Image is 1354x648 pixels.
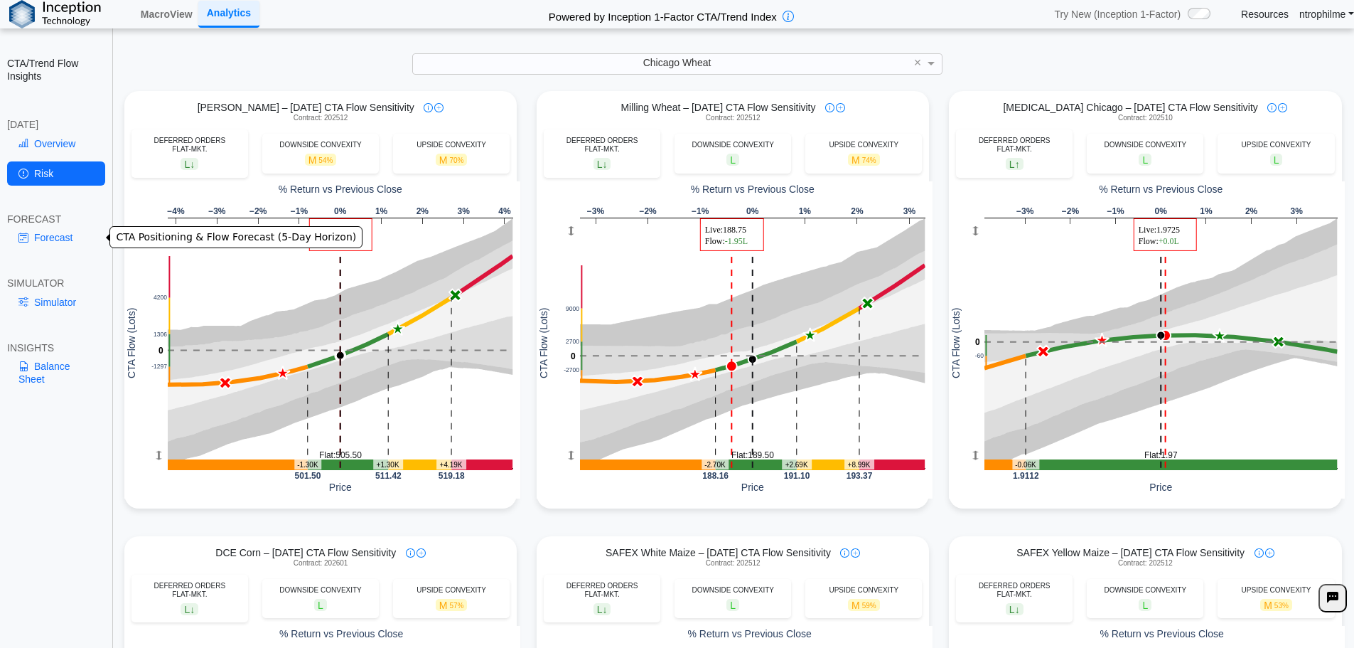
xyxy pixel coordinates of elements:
div: UPSIDE CONVEXITY [812,586,915,595]
div: DEFERRED ORDERS FLAT-MKT. [551,582,653,599]
span: L [314,599,327,611]
span: SAFEX Yellow Maize – [DATE] CTA Flow Sensitivity [1016,546,1245,559]
span: Clear value [912,54,924,73]
a: Resources [1241,8,1289,21]
span: Chicago Wheat [643,57,711,68]
div: UPSIDE CONVEXITY [400,586,503,595]
div: UPSIDE CONVEXITY [400,141,503,149]
div: DOWNSIDE CONVEXITY [269,141,372,149]
div: UPSIDE CONVEXITY [812,141,915,149]
span: L [1006,158,1023,170]
a: Analytics [198,1,259,27]
div: DEFERRED ORDERS FLAT-MKT. [963,582,1065,599]
span: Contract: 202512 [706,559,761,568]
span: SAFEX White Maize – [DATE] CTA Flow Sensitivity [606,546,831,559]
span: 59% [862,602,876,610]
img: info-icon.svg [406,548,415,558]
div: DEFERRED ORDERS FLAT-MKT. [963,137,1065,154]
h2: Powered by Inception 1-Factor CTA/Trend Index [543,4,783,24]
span: 70% [449,156,463,164]
img: info-icon.svg [1267,103,1277,112]
div: SIMULATOR [7,277,105,290]
span: DCE Corn – [DATE] CTA Flow Sensitivity [215,546,396,559]
div: INSIGHTS [7,341,105,354]
img: info-icon.svg [424,103,433,112]
span: ↓ [1015,603,1020,615]
span: [PERSON_NAME] – [DATE] CTA Flow Sensitivity [198,101,414,114]
div: DOWNSIDE CONVEXITY [269,586,372,595]
span: L [726,154,739,166]
span: 74% [862,156,876,164]
img: info-icon.svg [825,103,834,112]
span: M [305,154,337,166]
div: DOWNSIDE CONVEXITY [682,586,784,595]
img: plus-icon.svg [434,103,444,112]
span: 53% [1274,602,1289,610]
div: UPSIDE CONVEXITY [1225,586,1327,595]
span: M [848,154,880,166]
div: CTA Positioning & Flow Forecast (5-Day Horizon) [109,226,362,248]
img: plus-icon.svg [1278,103,1287,112]
span: L [1139,599,1151,611]
span: M [436,599,468,611]
div: DEFERRED ORDERS FLAT-MKT. [139,137,241,154]
span: Try New (Inception 1-Factor) [1054,8,1181,21]
span: L [181,603,198,615]
div: UPSIDE CONVEXITY [1225,141,1327,149]
span: L [1006,603,1023,615]
span: × [914,56,922,69]
span: ↓ [190,158,195,169]
span: ↓ [190,603,195,615]
a: Simulator [7,290,105,314]
div: DOWNSIDE CONVEXITY [682,141,784,149]
div: FORECAST [7,213,105,225]
span: L [181,158,198,170]
span: Contract: 202510 [1118,114,1173,122]
span: 57% [449,602,463,610]
div: DEFERRED ORDERS FLAT-MKT. [139,582,241,599]
span: M [1260,599,1292,611]
span: ↓ [602,158,607,169]
span: Contract: 202512 [1118,559,1173,568]
a: Balance Sheet [7,354,105,391]
img: plus-icon.svg [851,548,860,558]
span: M [848,599,880,611]
a: Risk [7,161,105,186]
span: L [1139,154,1151,166]
a: Overview [7,132,105,156]
span: ↓ [602,603,607,615]
img: info-icon.svg [840,548,849,558]
span: M [436,154,468,166]
img: plus-icon.svg [417,548,426,558]
div: DOWNSIDE CONVEXITY [1094,141,1196,149]
a: Forecast [7,225,105,250]
img: plus-icon.svg [1265,548,1274,558]
span: Contract: 202512 [294,114,348,122]
span: Milling Wheat – [DATE] CTA Flow Sensitivity [620,101,815,114]
span: [MEDICAL_DATA] Chicago – [DATE] CTA Flow Sensitivity [1003,101,1257,114]
h2: CTA/Trend Flow Insights [7,57,105,83]
span: 54% [318,156,333,164]
a: MacroView [135,2,198,26]
div: DOWNSIDE CONVEXITY [1094,586,1196,595]
span: ↑ [1015,158,1020,169]
span: L [1270,154,1283,166]
a: ntrophilme [1299,8,1354,21]
span: L [593,158,611,170]
span: L [726,599,739,611]
div: [DATE] [7,118,105,131]
img: info-icon.svg [1254,548,1264,558]
span: Contract: 202601 [294,559,348,568]
span: L [593,603,611,615]
div: DEFERRED ORDERS FLAT-MKT. [551,137,653,154]
img: plus-icon.svg [836,103,845,112]
span: Contract: 202512 [706,114,761,122]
